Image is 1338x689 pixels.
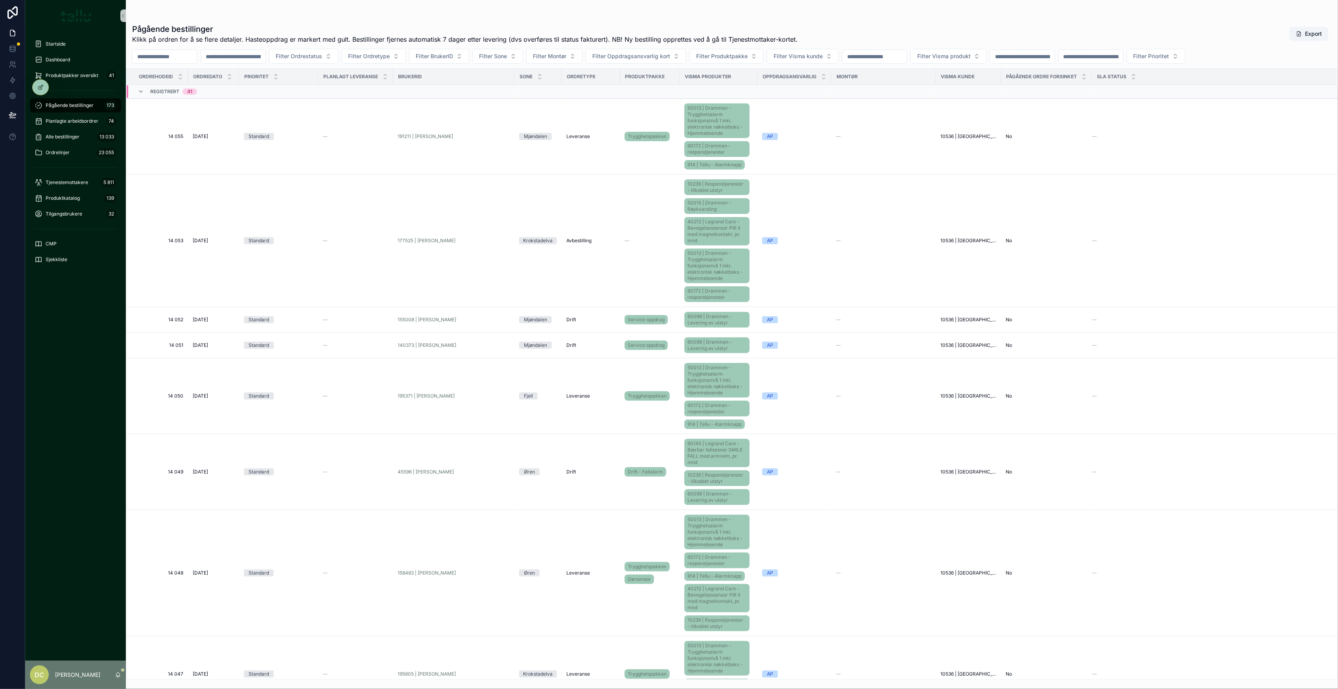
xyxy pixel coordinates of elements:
[684,584,750,612] a: 40212 | Legrand Care - Bevegelsessensor PIR II med magnetkontakt, pr. mnd
[104,101,116,110] div: 173
[524,342,547,349] div: Mjøndalen
[684,401,750,416] a: 60172 | Drammen - responstjenester
[625,390,675,402] a: Trygghetspakken
[398,393,455,399] a: 195371 | [PERSON_NAME]
[687,491,746,503] span: 60099 | Drammen - Levering av utstyr
[684,571,745,581] a: 914 | Tellu - Alarmknapp
[398,238,455,244] a: 177525 | [PERSON_NAME]
[136,317,183,323] span: 14 052
[524,316,547,323] div: Mjøndalen
[762,569,827,577] a: AP
[625,238,675,244] a: --
[836,469,931,475] a: --
[244,133,313,140] a: Standard
[566,469,576,475] span: Drift
[244,342,313,349] a: Standard
[398,393,510,399] a: 195371 | [PERSON_NAME]
[566,317,615,323] a: Drift
[1006,238,1012,244] span: No
[193,133,234,140] a: [DATE]
[136,238,183,244] a: 14 053
[566,133,590,140] span: Leveranse
[97,132,116,142] div: 13 033
[1006,342,1012,348] span: No
[1006,238,1087,244] a: No
[625,560,675,586] a: TrygghetspakkenDørsensor
[762,468,827,475] a: AP
[524,569,535,577] div: Øren
[479,52,507,60] span: Filter Sone
[836,469,841,475] span: --
[96,148,116,157] div: 23 055
[30,68,121,83] a: Produktpakker oversikt41
[1092,469,1327,475] a: --
[136,342,183,348] a: 14 051
[472,49,523,64] button: Select Button
[566,570,590,576] span: Leveranse
[519,316,557,323] a: Mjøndalen
[30,237,121,251] a: CMP
[836,317,931,323] a: --
[684,312,750,328] a: 60099 | Drammen - Levering av utstyr
[566,133,615,140] a: Leveranse
[566,342,576,348] span: Drift
[323,238,388,244] a: --
[1006,393,1087,399] a: No
[687,365,746,396] span: 50013 | Drammen - Trygghetsalarm funksjonsnivå 1 inkl. elektronisk nøkkelboks - Hjemmeboende
[244,392,313,400] a: Standard
[323,317,328,323] span: --
[836,570,931,576] a: --
[136,133,183,140] a: 14 055
[30,53,121,67] a: Dashboard
[30,130,121,144] a: Alle bestillinger13 033
[687,313,746,326] span: 60099 | Drammen - Levering av utstyr
[398,469,454,475] a: 45596 | [PERSON_NAME]
[323,469,328,475] span: --
[526,49,582,64] button: Select Button
[46,195,80,201] span: Produktkatalog
[323,570,388,576] a: --
[1092,133,1327,140] a: --
[348,52,390,60] span: Filter Ordretype
[323,570,328,576] span: --
[1092,317,1097,323] span: --
[940,469,996,475] a: 10536 | [GEOGRAPHIC_DATA]
[762,316,827,323] a: AP
[684,489,750,505] a: 60099 | Drammen - Levering av utstyr
[136,570,183,576] a: 14 048
[30,98,121,112] a: Pågående bestillinger173
[323,342,328,348] span: --
[193,469,208,475] span: [DATE]
[398,317,456,323] a: 155008 | [PERSON_NAME]
[107,71,116,80] div: 41
[566,570,615,576] a: Leveranse
[625,391,670,401] a: Trygghetspakken
[249,237,269,244] div: Standard
[687,554,746,567] span: 60172 | Drammen - responstjenester
[836,342,841,348] span: --
[774,52,823,60] span: Filter Visma kunde
[1092,238,1097,244] span: --
[687,339,746,352] span: 60099 | Drammen - Levering av utstyr
[193,469,234,475] a: [DATE]
[625,562,670,571] a: Trygghetspakken
[519,468,557,475] a: Øren
[46,149,70,156] span: Ordrelinjer
[940,317,996,323] a: 10536 | [GEOGRAPHIC_DATA]
[684,249,750,283] a: 50013 | Drammen - Trygghetsalarm funksjonsnivå 1 inkl. elektronisk nøkkelboks - Hjemmeboende
[628,133,667,140] span: Trygghetspakken
[398,133,453,140] a: 191211 | [PERSON_NAME]
[940,393,996,399] a: 10536 | [GEOGRAPHIC_DATA]
[60,9,91,22] img: App logo
[398,469,510,475] a: 45596 | [PERSON_NAME]
[625,315,668,324] a: Service oppdrag
[687,143,746,155] span: 60172 | Drammen - responstjenester
[566,317,576,323] span: Drift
